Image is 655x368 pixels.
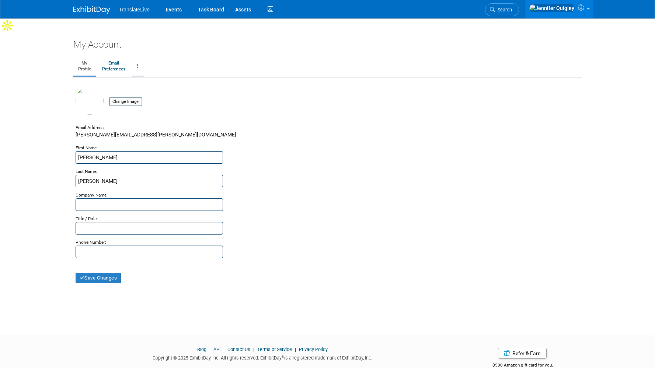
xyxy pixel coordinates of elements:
a: Terms of Service [257,347,292,352]
small: First Name: [76,145,98,150]
small: Email Address: [76,125,105,130]
button: Save Changes [76,273,121,283]
div: [PERSON_NAME][EMAIL_ADDRESS][PERSON_NAME][DOMAIN_NAME] [76,131,580,144]
span: | [208,347,212,352]
a: Search [485,3,519,16]
a: API [213,347,220,352]
sup: ® [282,354,284,358]
img: ExhibitDay [73,6,110,14]
div: Copyright © 2025 ExhibitDay, Inc. All rights reserved. ExhibitDay is a registered trademark of Ex... [73,353,452,361]
a: Blog [197,347,206,352]
span: | [293,347,298,352]
small: Last Name: [76,169,97,174]
a: Contact Us [227,347,250,352]
span: | [251,347,256,352]
small: Title / Role: [76,216,98,221]
a: Refer & Earn [498,348,547,359]
span: Search [495,7,512,13]
small: Company Name: [76,192,108,198]
a: EmailPreferences [97,57,130,76]
small: Phone Number: [76,240,106,245]
span: TranslateLive [119,7,150,13]
a: MyProfile [73,57,96,76]
a: Privacy Policy [299,347,328,352]
img: Jennifer Quigley [529,4,575,12]
span: | [222,347,226,352]
div: My Account [73,33,582,51]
